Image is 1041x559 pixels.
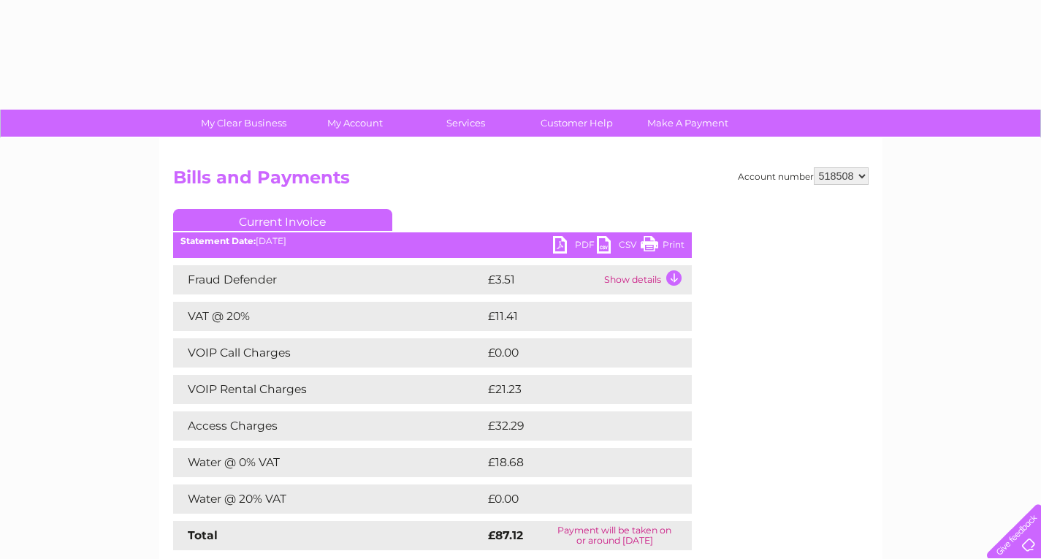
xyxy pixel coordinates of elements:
[188,528,218,542] strong: Total
[484,484,658,514] td: £0.00
[173,236,692,246] div: [DATE]
[628,110,748,137] a: Make A Payment
[173,302,484,331] td: VAT @ 20%
[484,302,657,331] td: £11.41
[484,411,662,441] td: £32.29
[173,448,484,477] td: Water @ 0% VAT
[173,338,484,368] td: VOIP Call Charges
[538,521,691,550] td: Payment will be taken on or around [DATE]
[183,110,304,137] a: My Clear Business
[553,236,597,257] a: PDF
[484,265,600,294] td: £3.51
[173,209,392,231] a: Current Invoice
[484,338,658,368] td: £0.00
[600,265,692,294] td: Show details
[173,411,484,441] td: Access Charges
[641,236,685,257] a: Print
[173,167,869,195] h2: Bills and Payments
[173,375,484,404] td: VOIP Rental Charges
[484,375,660,404] td: £21.23
[180,235,256,246] b: Statement Date:
[516,110,637,137] a: Customer Help
[405,110,526,137] a: Services
[173,484,484,514] td: Water @ 20% VAT
[173,265,484,294] td: Fraud Defender
[597,236,641,257] a: CSV
[294,110,415,137] a: My Account
[738,167,869,185] div: Account number
[488,528,523,542] strong: £87.12
[484,448,662,477] td: £18.68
